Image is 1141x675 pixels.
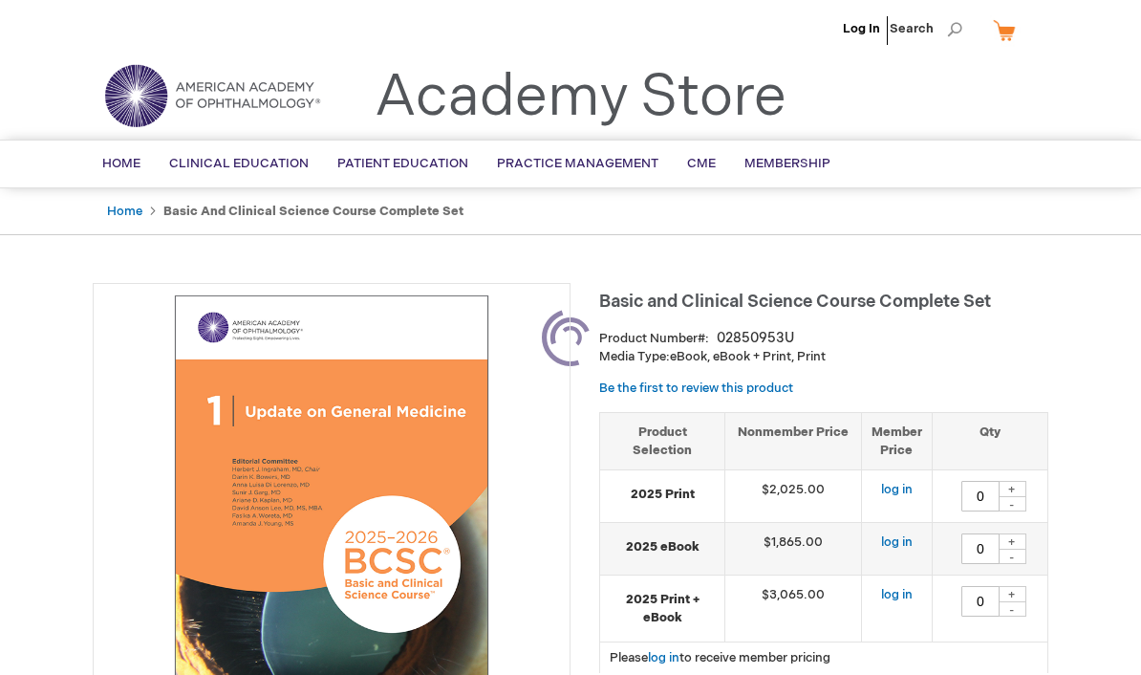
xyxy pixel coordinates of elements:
th: Member Price [861,412,932,469]
a: Home [107,204,142,219]
span: CME [687,156,716,171]
span: Practice Management [497,156,658,171]
a: Log In [843,21,880,36]
a: log in [881,587,913,602]
a: Be the first to review this product [599,381,793,396]
strong: 2025 eBook [610,538,715,556]
input: Qty [961,481,1000,512]
div: + [998,533,1026,550]
strong: Product Number [599,331,709,346]
a: Academy Store [375,63,786,132]
th: Nonmember Price [725,412,862,469]
strong: 2025 Print + eBook [610,591,715,626]
strong: 2025 Print [610,486,715,504]
span: Membership [744,156,830,171]
th: Qty [932,412,1047,469]
div: - [998,601,1026,617]
span: Please to receive member pricing [610,650,830,665]
td: $3,065.00 [725,576,862,642]
p: eBook, eBook + Print, Print [599,348,1048,366]
td: $1,865.00 [725,523,862,576]
a: log in [881,482,913,497]
strong: Media Type: [599,349,670,364]
input: Qty [961,586,1000,617]
a: log in [648,650,679,665]
span: Home [102,156,140,171]
span: Basic and Clinical Science Course Complete Set [599,292,991,312]
th: Product Selection [600,412,725,469]
td: $2,025.00 [725,470,862,523]
span: Clinical Education [169,156,309,171]
span: Patient Education [337,156,468,171]
a: log in [881,534,913,550]
strong: Basic and Clinical Science Course Complete Set [163,204,463,219]
div: - [998,549,1026,564]
span: Search [890,10,962,48]
div: - [998,496,1026,512]
div: + [998,481,1026,497]
div: + [998,586,1026,602]
input: Qty [961,533,1000,564]
div: 02850953U [717,329,794,348]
